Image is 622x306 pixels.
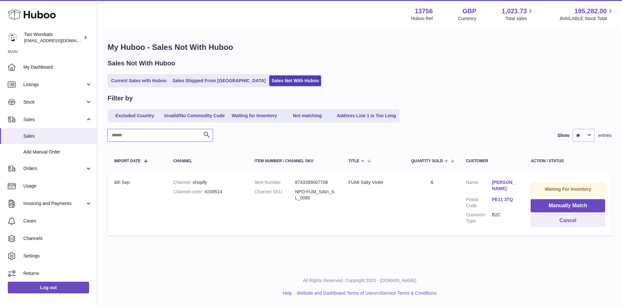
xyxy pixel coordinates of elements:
[23,117,85,123] span: Sales
[502,7,527,16] span: 1,021.73
[23,200,85,207] span: Invoicing and Payments
[559,16,614,22] span: AVAILABLE Stock Total
[173,179,242,186] div: shopify
[492,197,518,203] a: PE11 3TQ
[255,159,336,163] div: Item Number / Channel SKU
[8,33,17,42] img: internalAdmin-13756@internal.huboo.com
[173,180,193,185] strong: Channel
[255,179,295,186] dt: Item Number
[598,132,612,139] span: entries
[23,183,92,189] span: Usage
[466,197,492,209] dt: Postal Code
[466,179,492,193] dt: Name
[505,16,534,22] span: Total sales
[466,159,518,163] div: Customer
[531,214,605,227] button: Cancel
[23,235,92,242] span: Channels
[574,7,607,16] span: 195,282.00
[462,7,476,16] strong: GBP
[531,199,605,212] button: Manually Match
[492,212,518,224] dd: B2C
[108,94,133,103] h2: Filter by
[283,290,292,296] a: Help
[24,31,82,44] div: Two Wombats
[431,180,433,185] a: 6
[502,7,535,22] a: 1,021.73 Total sales
[295,189,336,201] dd: NPO-FUM_SAVI_SL_0080
[173,189,205,194] strong: Channel order
[114,159,141,163] span: Import date
[23,133,92,139] span: Sales
[349,159,359,163] span: Title
[108,42,612,52] h1: My Huboo - Sales Not With Huboo
[545,187,591,192] strong: Waiting For Inventory
[23,253,92,259] span: Settings
[492,179,518,192] a: [PERSON_NAME]
[228,110,280,121] a: Waiting for Inventory
[411,159,443,163] span: Quantity Sold
[297,290,373,296] a: Website and Dashboard Terms of Use
[24,38,95,43] span: [EMAIL_ADDRESS][DOMAIN_NAME]
[23,270,92,277] span: Returns
[23,82,85,88] span: Listings
[108,173,167,235] td: 4th Sep
[23,64,92,70] span: My Dashboard
[8,282,89,293] a: Log out
[108,59,175,68] h2: Sales Not With Huboo
[282,110,333,121] a: Not matching
[466,212,492,224] dt: Customer Type
[411,16,433,22] div: Huboo Ref
[23,165,85,172] span: Orders
[173,189,242,195] div: #249514
[109,110,161,121] a: Excluded Country
[23,218,92,224] span: Cases
[109,75,169,86] a: Current Sales with Huboo
[173,159,242,163] div: Channel
[102,278,617,284] p: All Rights Reserved. Copyright 2025 - [DOMAIN_NAME]
[558,132,570,139] label: Show
[170,75,268,86] a: Sales Shipped From [GEOGRAPHIC_DATA]
[349,179,398,186] div: FUMi Salty Violet
[23,99,85,105] span: Stock
[559,7,614,22] a: 195,282.00 AVAILABLE Stock Total
[255,189,295,201] dt: Channel SKU
[458,16,477,22] div: Currency
[294,290,436,296] li: and
[295,179,336,186] dd: 8743269007708
[335,110,398,121] a: Address Line 1 is Too Long
[415,7,433,16] strong: 13756
[381,290,437,296] a: Service Terms & Conditions
[23,149,92,155] span: Add Manual Order
[162,110,227,121] a: Invalid/No Commodity Code
[269,75,321,86] a: Sales Not With Huboo
[531,159,605,163] div: Action / Status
